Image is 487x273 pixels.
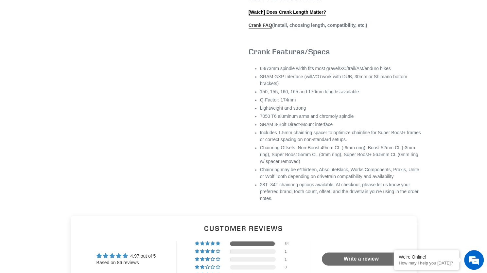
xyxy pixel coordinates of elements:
em: NOT [312,74,322,79]
p: How may I help you today? [399,261,454,265]
li: 68/73mm spindle width fits most gravel/XC/trail/AM/enduro bikes [260,65,422,72]
a: [Watch] Does Crank Length Matter? [249,9,326,15]
div: Chat with us now [44,37,120,45]
h3: Crank Features/Specs [249,47,422,56]
strong: (install, choosing length, compatibility, etc.) [249,23,367,28]
div: Average rating is 4.97 stars [96,252,156,260]
a: Write a review [322,252,400,265]
textarea: Type your message and hit 'Enter' [3,179,125,202]
div: 1 [285,249,292,254]
li: Q-Factor: 174mm [260,97,422,103]
img: d_696896380_company_1647369064580_696896380 [21,33,37,49]
div: Minimize live chat window [107,3,123,19]
span: 4.97 out of 5 [130,253,156,259]
div: Navigation go back [7,36,17,46]
a: Crank FAQ [249,23,272,28]
li: SRAM 3-Bolt Direct-Mount interface [260,121,422,128]
li: Includes 1.5mm chainring spacer to optimize chainline for Super Boost+ frames or correct spacing ... [260,129,422,143]
span: We're online! [38,82,90,149]
div: Based on 86 reviews [96,260,156,266]
li: SRAM GXP Interface (will work with DUB, 30mm or Shimano bottom brackets) [260,73,422,87]
li: 28T–34T chainring options available. At checkout, please let us know your preferred brand, tooth ... [260,181,422,202]
li: 7050 T6 aluminum arms and chromoly spindle [260,113,422,120]
div: 1% (1) reviews with 4 star rating [195,249,221,254]
div: We're Online! [399,254,454,260]
div: 84 [285,241,292,246]
li: 150, 155, 160, 165 and 170mm lengths available [260,88,422,95]
li: Lightweight and strong [260,105,422,112]
div: 1% (1) reviews with 3 star rating [195,257,221,262]
h2: Customer Reviews [76,224,411,233]
div: 98% (84) reviews with 5 star rating [195,241,221,246]
div: 1 [285,257,292,262]
li: Chainring Offsets: Non-Boost 49mm CL (-6mm ring), Boost 52mm CL (-3mm ring), Super Boost 55mm CL ... [260,144,422,165]
li: Chainring may be e*thirteen, AbsoluteBlack, Works Components, Praxis, Unite or Wolf Tooth dependi... [260,166,422,180]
